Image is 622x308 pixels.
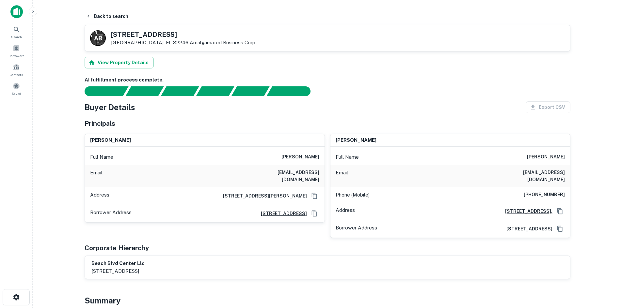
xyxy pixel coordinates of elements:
[336,224,377,234] p: Borrower Address
[555,206,565,216] button: Copy Address
[527,153,565,161] h6: [PERSON_NAME]
[231,86,269,96] div: Principals found, still searching for contact information. This may take time...
[256,210,307,217] a: [STREET_ADDRESS]
[2,42,31,60] a: Borrowers
[90,137,131,144] h6: [PERSON_NAME]
[336,137,376,144] h6: [PERSON_NAME]
[91,267,145,275] p: [STREET_ADDRESS]
[310,209,319,218] button: Copy Address
[336,206,355,216] p: Address
[589,256,622,287] iframe: Chat Widget
[2,80,31,97] a: Saved
[241,169,319,183] h6: [EMAIL_ADDRESS][DOMAIN_NAME]
[85,119,115,128] h5: Principals
[90,191,109,201] p: Address
[336,153,359,161] p: Full Name
[90,169,103,183] p: Email
[94,34,102,43] p: A B
[555,224,565,234] button: Copy Address
[85,101,135,113] h4: Buyer Details
[85,76,570,84] h6: AI fulfillment process complete.
[500,208,552,215] a: [STREET_ADDRESS],
[2,61,31,79] a: Contacts
[336,191,370,199] p: Phone (Mobile)
[267,86,318,96] div: AI fulfillment process complete.
[111,40,255,46] p: [GEOGRAPHIC_DATA], FL 32246
[310,191,319,201] button: Copy Address
[85,243,149,253] h5: Corporate Hierarchy
[91,260,145,267] h6: beach blvd center llc
[501,225,552,232] a: [STREET_ADDRESS]
[125,86,164,96] div: Your request is received and processing...
[111,31,255,38] h5: [STREET_ADDRESS]
[336,169,348,183] p: Email
[486,169,565,183] h6: [EMAIL_ADDRESS][DOMAIN_NAME]
[281,153,319,161] h6: [PERSON_NAME]
[12,91,21,96] span: Saved
[2,23,31,41] a: Search
[8,53,24,58] span: Borrowers
[10,5,23,18] img: capitalize-icon.png
[524,191,565,199] h6: [PHONE_NUMBER]
[196,86,234,96] div: Principals found, AI now looking for contact information...
[90,153,113,161] p: Full Name
[161,86,199,96] div: Documents found, AI parsing details...
[11,34,22,39] span: Search
[190,40,255,45] a: Amalgamated Business Corp
[90,209,132,218] p: Borrower Address
[77,86,126,96] div: Sending borrower request to AI...
[85,295,570,306] h4: Summary
[83,10,131,22] button: Back to search
[85,57,154,68] button: View Property Details
[218,192,307,199] a: [STREET_ADDRESS][PERSON_NAME]
[10,72,23,77] span: Contacts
